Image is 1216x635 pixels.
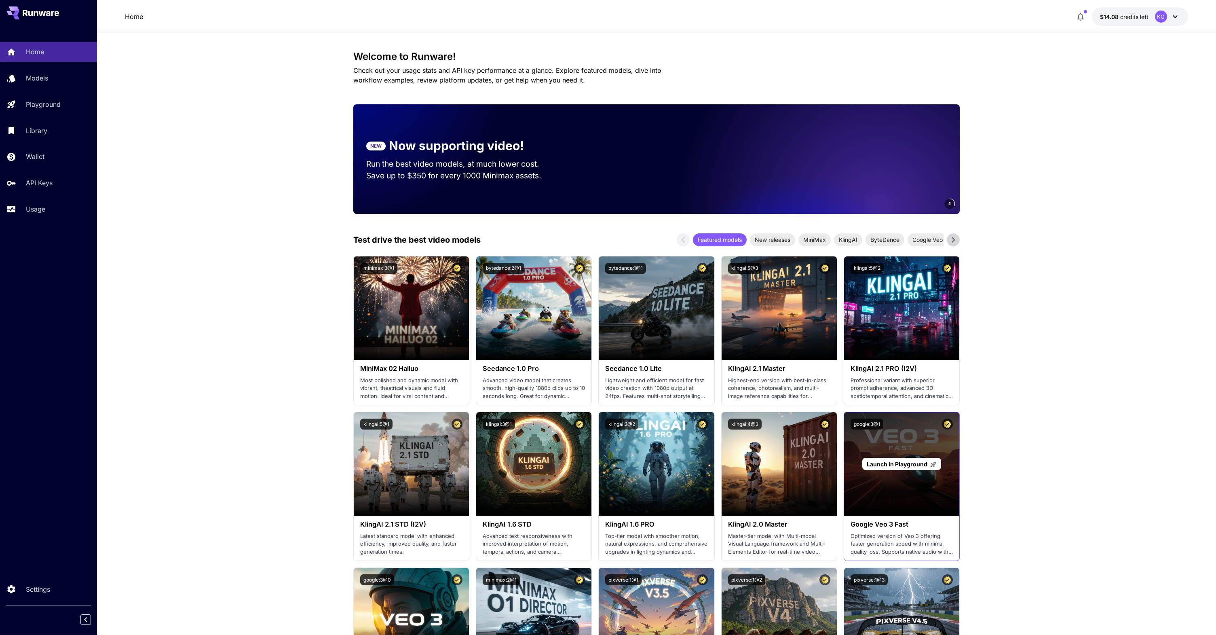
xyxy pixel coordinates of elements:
button: pixverse:1@3 [851,574,888,585]
button: klingai:5@1 [360,419,393,430]
button: Certified Model – Vetted for best performance and includes a commercial license. [942,263,953,274]
h3: Welcome to Runware! [353,51,960,62]
button: Certified Model – Vetted for best performance and includes a commercial license. [697,419,708,430]
button: Certified Model – Vetted for best performance and includes a commercial license. [452,419,462,430]
span: New releases [750,235,795,244]
span: Google Veo [908,235,948,244]
h3: KlingAI 2.1 PRO (I2V) [851,365,953,373]
h3: MiniMax 02 Hailuo [360,365,462,373]
img: alt [354,412,469,516]
button: Certified Model – Vetted for best performance and includes a commercial license. [574,263,585,274]
div: Google Veo [908,233,948,246]
p: Top-tier model with smoother motion, natural expressions, and comprehensive upgrades in lighting ... [605,532,707,556]
button: klingai:4@3 [728,419,762,430]
p: Models [26,73,48,83]
p: Save up to $350 for every 1000 Minimax assets. [366,170,555,182]
p: Test drive the best video models [353,234,481,246]
div: New releases [750,233,795,246]
p: API Keys [26,178,53,188]
h3: Google Veo 3 Fast [851,521,953,528]
button: Certified Model – Vetted for best performance and includes a commercial license. [697,574,708,585]
button: Certified Model – Vetted for best performance and includes a commercial license. [942,419,953,430]
button: Certified Model – Vetted for best performance and includes a commercial license. [452,263,462,274]
p: Home [26,47,44,57]
p: Settings [26,584,50,594]
button: bytedance:2@1 [483,263,524,274]
p: Advanced video model that creates smooth, high-quality 1080p clips up to 10 seconds long. Great f... [483,377,585,400]
button: google:3@1 [851,419,883,430]
button: Certified Model – Vetted for best performance and includes a commercial license. [942,574,953,585]
p: Usage [26,204,45,214]
div: ByteDance [866,233,904,246]
span: Launch in Playground [867,461,927,468]
h3: Seedance 1.0 Lite [605,365,707,373]
span: 5 [948,201,951,207]
button: minimax:3@1 [360,263,397,274]
h3: KlingAI 2.1 STD (I2V) [360,521,462,528]
p: Optimized version of Veo 3 offering faster generation speed with minimal quality loss. Supports n... [851,532,953,556]
img: alt [476,256,591,360]
div: Featured models [693,233,747,246]
span: ByteDance [866,235,904,244]
p: Now supporting video! [389,137,524,155]
p: Lightweight and efficient model for fast video creation with 1080p output at 24fps. Features mult... [605,377,707,400]
button: Certified Model – Vetted for best performance and includes a commercial license. [574,574,585,585]
span: credits left [1120,13,1148,20]
h3: KlingAI 2.0 Master [728,521,830,528]
nav: breadcrumb [125,12,143,21]
button: Certified Model – Vetted for best performance and includes a commercial license. [819,574,830,585]
img: alt [599,256,714,360]
button: klingai:5@3 [728,263,761,274]
button: bytedance:1@1 [605,263,646,274]
p: Master-tier model with Multi-modal Visual Language framework and Multi-Elements Editor for real-t... [728,532,830,556]
span: MiniMax [798,235,831,244]
button: Certified Model – Vetted for best performance and includes a commercial license. [452,574,462,585]
button: Certified Model – Vetted for best performance and includes a commercial license. [697,263,708,274]
p: Wallet [26,152,44,161]
img: alt [722,256,837,360]
button: klingai:3@1 [483,419,515,430]
button: klingai:5@2 [851,263,884,274]
button: Certified Model – Vetted for best performance and includes a commercial license. [819,263,830,274]
button: pixverse:1@2 [728,574,765,585]
p: Playground [26,99,61,109]
p: NEW [370,142,382,150]
span: Check out your usage stats and API key performance at a glance. Explore featured models, dive int... [353,66,661,84]
button: Certified Model – Vetted for best performance and includes a commercial license. [819,419,830,430]
p: Most polished and dynamic model with vibrant, theatrical visuals and fluid motion. Ideal for vira... [360,377,462,400]
a: Home [125,12,143,21]
h3: KlingAI 1.6 STD [483,521,585,528]
img: alt [354,256,469,360]
button: Collapse sidebar [80,614,91,625]
div: Collapse sidebar [87,612,97,627]
div: MiniMax [798,233,831,246]
p: Highest-end version with best-in-class coherence, photorealism, and multi-image reference capabil... [728,377,830,400]
p: Professional variant with superior prompt adherence, advanced 3D spatiotemporal attention, and ci... [851,377,953,400]
img: alt [844,256,959,360]
p: Latest standard model with enhanced efficiency, improved quality, and faster generation times. [360,532,462,556]
img: alt [722,412,837,516]
p: Advanced text responsiveness with improved interpretation of motion, temporal actions, and camera... [483,532,585,556]
span: $14.08 [1100,13,1120,20]
h3: Seedance 1.0 Pro [483,365,585,373]
div: $14.08417 [1100,13,1148,21]
h3: KlingAI 1.6 PRO [605,521,707,528]
button: Certified Model – Vetted for best performance and includes a commercial license. [574,419,585,430]
h3: KlingAI 2.1 Master [728,365,830,373]
p: Library [26,126,47,135]
button: google:3@0 [360,574,394,585]
button: $14.08417KG [1092,7,1188,26]
img: alt [476,412,591,516]
div: KG [1155,11,1167,23]
a: Launch in Playground [862,458,941,470]
p: Run the best video models, at much lower cost. [366,158,555,170]
button: klingai:3@2 [605,419,638,430]
button: pixverse:1@1 [605,574,642,585]
div: KlingAI [834,233,862,246]
button: minimax:2@1 [483,574,520,585]
span: Featured models [693,235,747,244]
span: KlingAI [834,235,862,244]
img: alt [599,412,714,516]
